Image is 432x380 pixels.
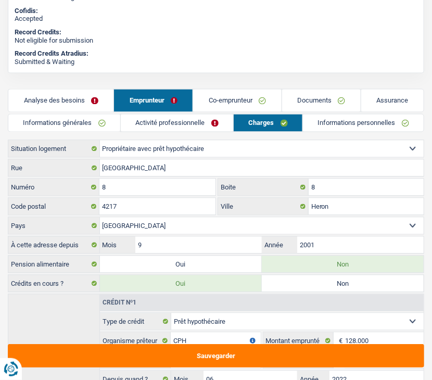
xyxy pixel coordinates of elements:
[334,333,345,349] span: €
[15,28,417,36] div: Record Credits:
[100,313,171,330] label: Type de crédit
[297,237,424,254] input: AAAA
[100,275,262,292] label: Oui
[262,256,424,273] label: Non
[263,333,334,349] label: Montant emprunté
[8,237,100,254] label: À cette adresse depuis
[282,90,361,112] a: Documents
[8,160,100,176] label: Rue
[135,237,262,254] input: MM
[8,344,424,368] button: Sauvegarder
[262,275,424,292] label: Non
[361,90,424,112] a: Assurance
[100,333,171,349] label: Organisme prêteur
[15,58,417,66] div: Submitted & Waiting
[8,198,99,215] label: Code postal
[15,36,417,45] div: Not eligible for submission
[8,275,100,292] label: Crédits en cours ?
[193,90,281,112] a: Co-emprunteur
[8,115,120,132] a: Informations générales
[8,90,113,112] a: Analyse des besoins
[100,237,135,254] label: Mois
[114,90,193,112] a: Emprunteur
[262,237,297,254] label: Année
[218,179,309,196] label: Boite
[8,218,100,234] label: Pays
[15,7,417,15] div: Cofidis:
[234,115,302,132] a: Charges
[100,256,262,273] label: Oui
[303,115,424,132] a: Informations personnelles
[15,15,417,23] div: Accepted
[100,300,139,306] div: Crédit nº1
[218,198,309,215] label: Ville
[8,141,100,157] label: Situation logement
[8,179,99,196] label: Numéro
[121,115,233,132] a: Activité professionnelle
[15,49,417,58] div: Record Credits Atradius:
[8,256,100,273] label: Pension alimentaire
